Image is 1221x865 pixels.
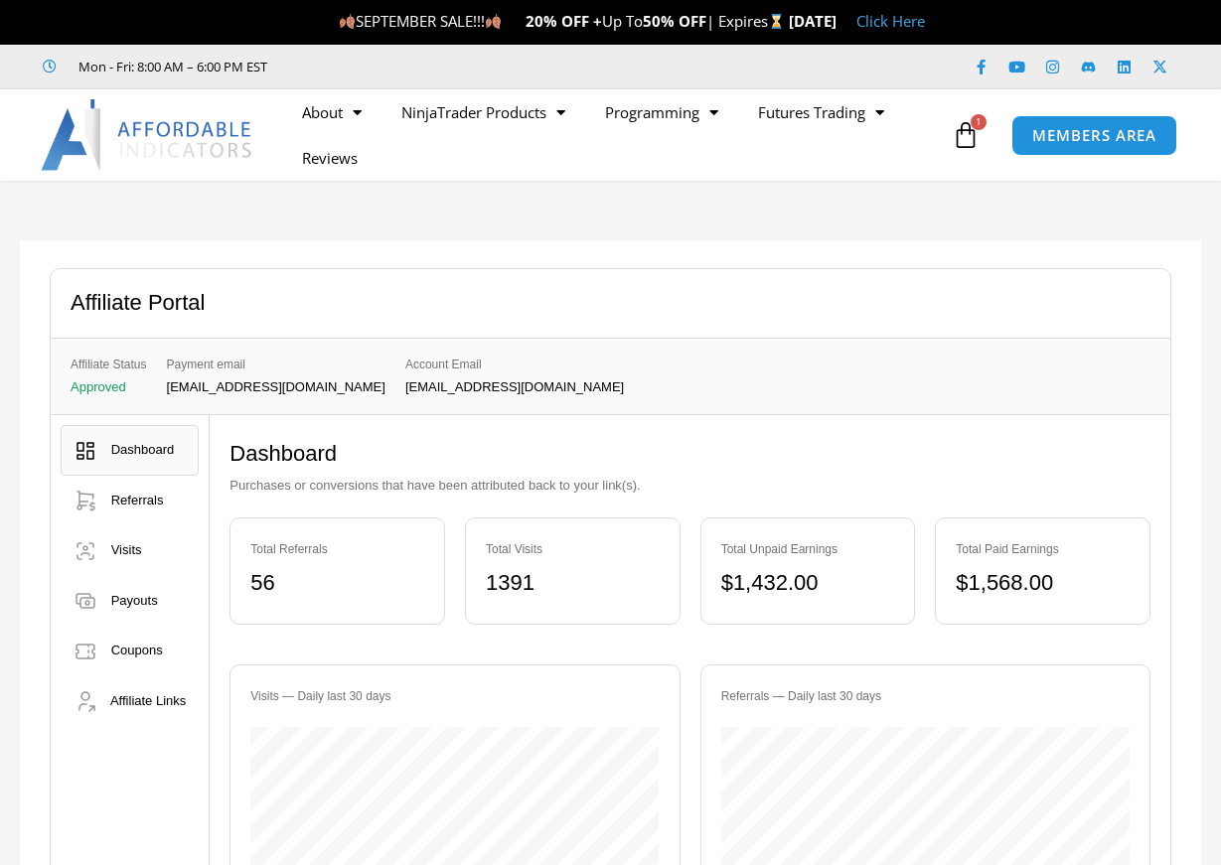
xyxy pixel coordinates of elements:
[111,643,163,657] span: Coupons
[61,626,199,676] a: Coupons
[526,11,602,31] strong: 20% OFF +
[61,476,199,526] a: Referrals
[61,676,199,727] a: Affiliate Links
[738,89,904,135] a: Futures Trading
[41,99,254,171] img: LogoAI | Affordable Indicators – NinjaTrader
[405,354,624,375] span: Account Email
[1032,128,1156,143] span: MEMBERS AREA
[74,55,267,78] span: Mon - Fri: 8:00 AM – 6:00 PM EST
[769,14,784,29] img: ⌛
[721,570,733,595] span: $
[721,538,895,560] div: Total Unpaid Earnings
[167,380,385,394] p: [EMAIL_ADDRESS][DOMAIN_NAME]
[295,57,593,76] iframe: Customer reviews powered by Trustpilot
[229,440,1150,469] h2: Dashboard
[71,380,147,394] p: Approved
[486,14,501,29] img: 🍂
[956,570,1053,595] bdi: 1,568.00
[61,525,199,576] a: Visits
[71,289,205,318] h2: Affiliate Portal
[643,11,706,31] strong: 50% OFF
[71,354,147,375] span: Affiliate Status
[111,593,158,608] span: Payouts
[856,11,925,31] a: Click Here
[282,89,382,135] a: About
[486,538,660,560] div: Total Visits
[585,89,738,135] a: Programming
[721,685,1130,707] div: Referrals — Daily last 30 days
[339,11,789,31] span: SEPTEMBER SALE!!! Up To | Expires
[956,538,1130,560] div: Total Paid Earnings
[110,693,186,708] span: Affiliate Links
[971,114,987,130] span: 1
[61,576,199,627] a: Payouts
[61,425,199,476] a: Dashboard
[1011,115,1177,156] a: MEMBERS AREA
[282,135,378,181] a: Reviews
[250,538,424,560] div: Total Referrals
[111,542,142,557] span: Visits
[111,442,175,457] span: Dashboard
[340,14,355,29] img: 🍂
[229,474,1150,498] p: Purchases or conversions that have been attributed back to your link(s).
[922,106,1009,164] a: 1
[282,89,947,181] nav: Menu
[111,493,164,507] span: Referrals
[250,563,424,604] div: 56
[405,380,624,394] p: [EMAIL_ADDRESS][DOMAIN_NAME]
[486,563,660,604] div: 1391
[382,89,585,135] a: NinjaTrader Products
[167,354,385,375] span: Payment email
[956,570,968,595] span: $
[250,685,659,707] div: Visits — Daily last 30 days
[789,11,837,31] strong: [DATE]
[721,570,819,595] bdi: 1,432.00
